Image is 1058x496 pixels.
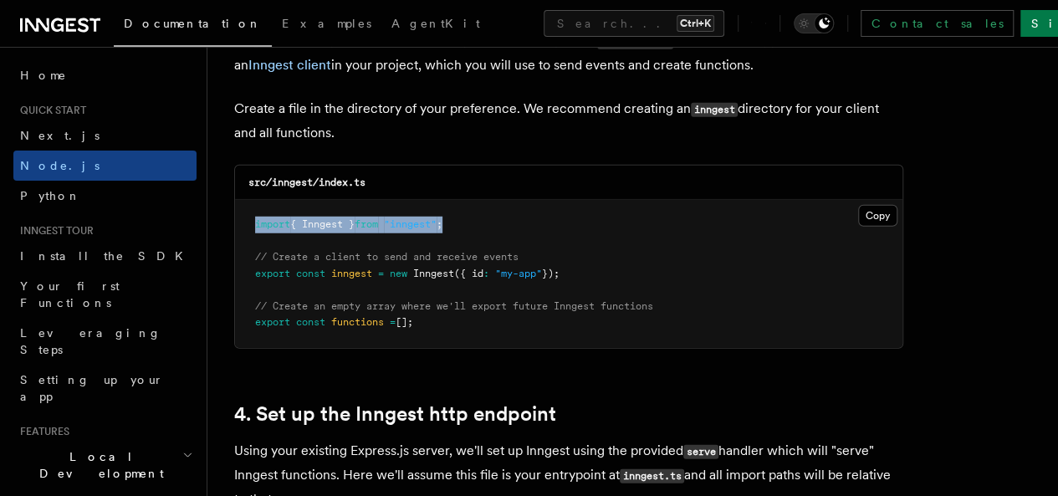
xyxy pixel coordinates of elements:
span: "inngest" [384,218,437,230]
span: // Create a client to send and receive events [255,251,519,263]
a: Contact sales [861,10,1014,37]
span: Inngest tour [13,224,94,238]
span: AgentKit [391,17,480,30]
span: from [355,218,378,230]
span: Features [13,425,69,438]
a: Home [13,60,197,90]
span: Your first Functions [20,279,120,309]
button: Copy [858,205,897,227]
span: inngest [331,268,372,279]
code: src/inngest/index.ts [248,176,365,188]
span: Home [20,67,67,84]
span: "my-app" [495,268,542,279]
span: : [483,268,489,279]
button: Toggle dark mode [794,13,834,33]
span: Next.js [20,129,100,142]
span: Examples [282,17,371,30]
a: Node.js [13,151,197,181]
button: Search...Ctrl+K [544,10,724,37]
p: Inngest invokes your functions securely via an at . To enable that, you will create an in your pr... [234,29,903,77]
span: Local Development [13,448,182,482]
span: Inngest [413,268,454,279]
a: Examples [272,5,381,45]
span: Documentation [124,17,262,30]
span: const [296,268,325,279]
a: Your first Functions [13,271,197,318]
kbd: Ctrl+K [677,15,714,32]
span: = [378,268,384,279]
a: 4. Set up the Inngest http endpoint [234,402,556,426]
span: export [255,316,290,328]
a: Documentation [114,5,272,47]
p: Create a file in the directory of your preference. We recommend creating an directory for your cl... [234,97,903,145]
a: Leveraging Steps [13,318,197,365]
span: Install the SDK [20,249,193,263]
a: Setting up your app [13,365,197,412]
span: Node.js [20,159,100,172]
span: Python [20,189,81,202]
code: inngest.ts [620,469,684,483]
span: []; [396,316,413,328]
span: = [390,316,396,328]
span: new [390,268,407,279]
span: const [296,316,325,328]
span: ; [437,218,442,230]
span: { Inngest } [290,218,355,230]
span: Setting up your app [20,373,164,403]
a: Next.js [13,120,197,151]
code: inngest [691,103,738,117]
span: ({ id [454,268,483,279]
button: Local Development [13,442,197,488]
a: AgentKit [381,5,490,45]
a: Inngest client [248,57,331,73]
span: export [255,268,290,279]
a: Install the SDK [13,241,197,271]
span: }); [542,268,560,279]
a: Python [13,181,197,211]
span: // Create an empty array where we'll export future Inngest functions [255,300,653,312]
span: functions [331,316,384,328]
span: Quick start [13,104,86,117]
code: serve [683,445,718,459]
span: import [255,218,290,230]
span: Leveraging Steps [20,326,161,356]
